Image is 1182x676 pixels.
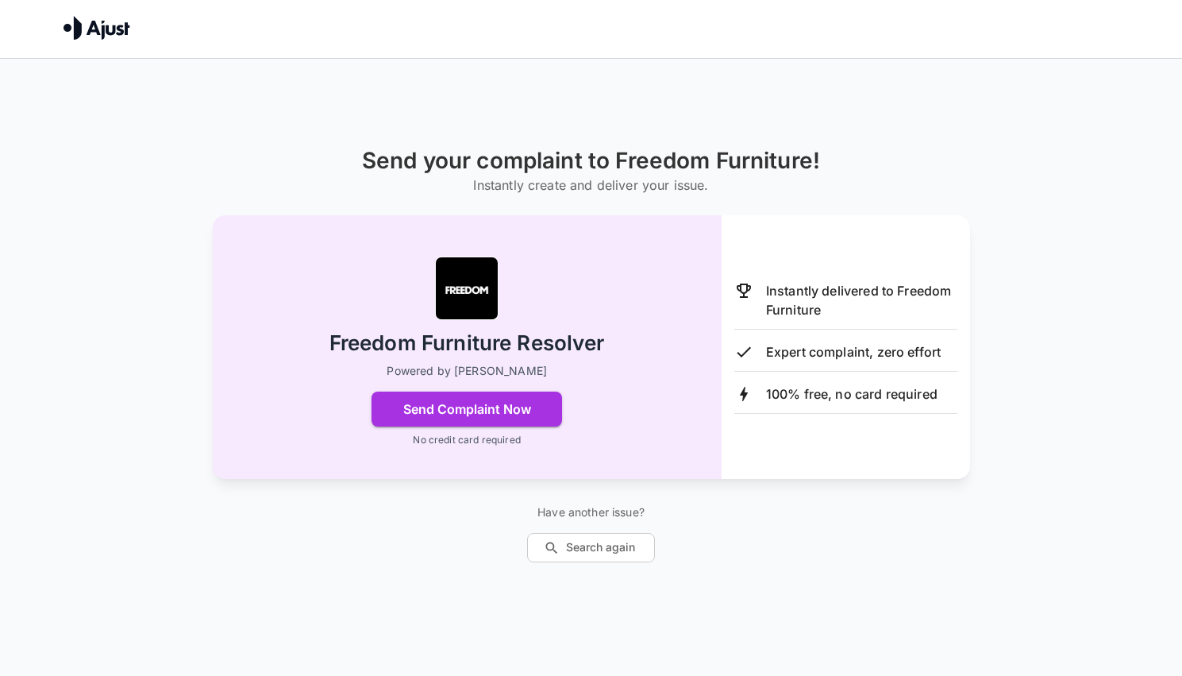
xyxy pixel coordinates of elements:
p: Have another issue? [527,504,655,520]
h1: Send your complaint to Freedom Furniture! [362,148,820,174]
img: Ajust [64,16,130,40]
p: No credit card required [413,433,520,447]
button: Send Complaint Now [372,392,562,427]
h2: Freedom Furniture Resolver [329,330,605,357]
p: Instantly delivered to Freedom Furniture [766,281,957,319]
h6: Instantly create and deliver your issue. [362,174,820,196]
p: Powered by [PERSON_NAME] [387,363,547,379]
p: Expert complaint, zero effort [766,342,941,361]
img: Freedom Furniture [435,257,499,320]
p: 100% free, no card required [766,384,938,404]
button: Search again [527,533,655,562]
